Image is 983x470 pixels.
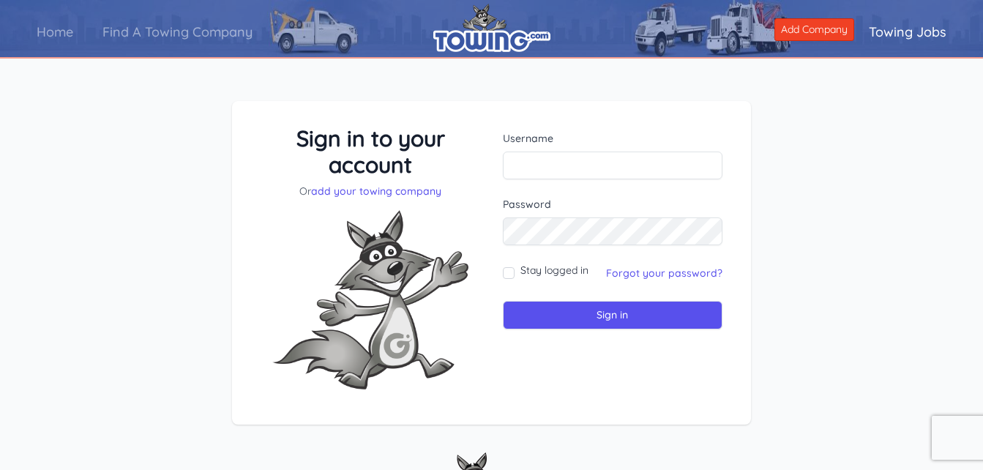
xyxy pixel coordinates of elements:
[606,266,722,280] a: Forgot your password?
[854,11,961,53] a: Towing Jobs
[261,184,481,198] p: Or
[261,198,480,401] img: Fox-Excited.png
[503,131,723,146] label: Username
[774,18,854,41] a: Add Company
[503,197,723,212] label: Password
[311,184,441,198] a: add your towing company
[88,11,267,53] a: Find A Towing Company
[433,4,550,52] img: logo.png
[520,263,588,277] label: Stay logged in
[503,301,723,329] input: Sign in
[22,11,88,53] a: Home
[261,125,481,178] h3: Sign in to your account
